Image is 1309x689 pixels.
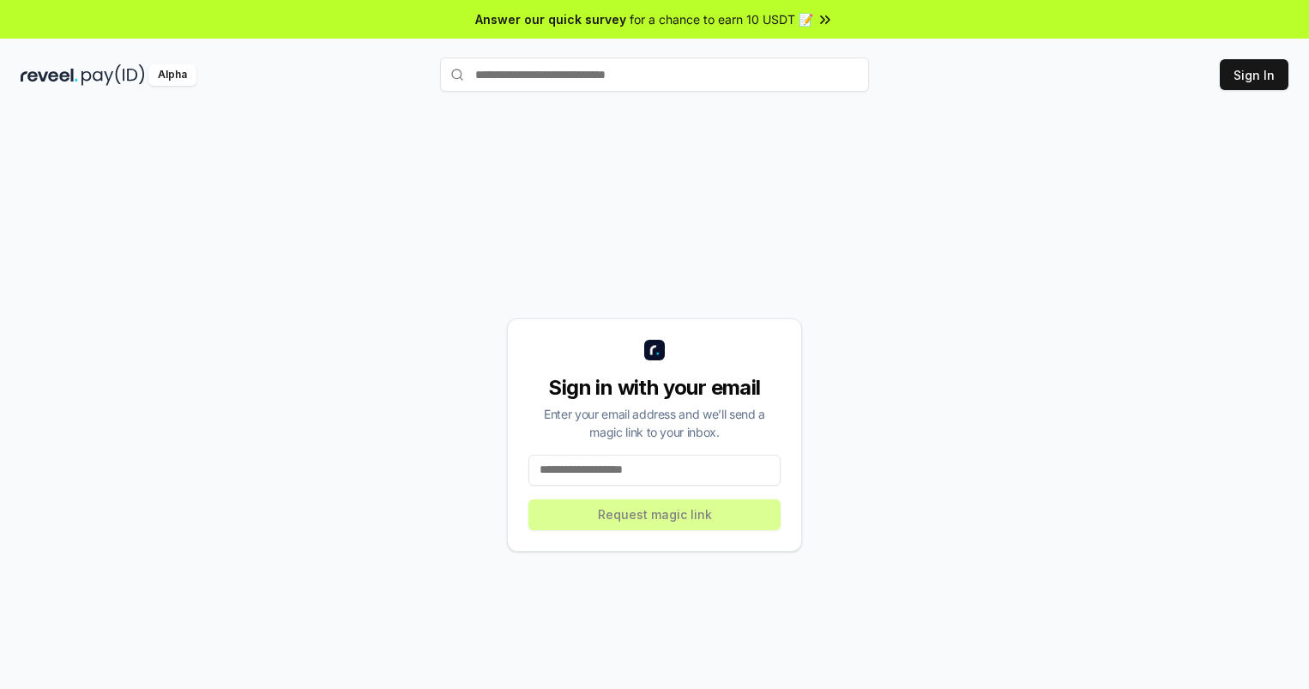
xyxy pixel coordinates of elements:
div: Alpha [148,64,196,86]
div: Enter your email address and we’ll send a magic link to your inbox. [528,405,781,441]
span: Answer our quick survey [475,10,626,28]
button: Sign In [1220,59,1288,90]
img: reveel_dark [21,64,78,86]
span: for a chance to earn 10 USDT 📝 [630,10,813,28]
div: Sign in with your email [528,374,781,402]
img: pay_id [81,64,145,86]
img: logo_small [644,340,665,360]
